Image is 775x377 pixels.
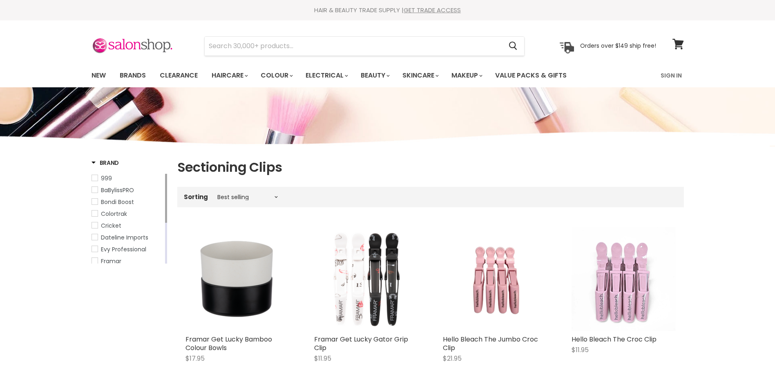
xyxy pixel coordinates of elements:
[404,6,461,14] a: GET TRADE ACCESS
[580,42,656,49] p: Orders over $149 ship free!
[101,174,112,182] span: 999
[355,67,395,84] a: Beauty
[572,345,589,355] span: $11.95
[92,186,163,195] a: BaBylissPRO
[101,245,146,253] span: Evy Professional
[101,257,121,265] span: Framar
[443,354,462,363] span: $21.95
[503,37,524,55] button: Search
[396,67,444,84] a: Skincare
[489,67,573,84] a: Value Packs & Gifts
[114,67,152,84] a: Brands
[443,335,538,353] a: Hello Bleach The Jumbo Croc Clip
[85,64,614,87] ul: Main menu
[177,159,684,176] h1: Sectioning Clips
[656,67,687,84] a: Sign In
[204,36,525,56] form: Product
[92,245,163,254] a: Evy Professional
[572,335,657,344] a: Hello Bleach The Croc Clip
[92,257,163,266] a: Framar
[184,193,208,200] label: Sorting
[92,221,163,230] a: Cricket
[85,67,112,84] a: New
[154,67,204,84] a: Clearance
[443,227,547,331] img: Hello Bleach The Jumbo Croc Clip
[255,67,298,84] a: Colour
[185,354,205,363] span: $17.95
[81,64,694,87] nav: Main
[92,174,163,183] a: 999
[101,186,134,194] span: BaBylissPRO
[314,335,408,353] a: Framar Get Lucky Gator Grip Clip
[101,233,148,242] span: Dateline Imports
[314,227,418,331] img: Framar Get Lucky Gator Grip Clip
[185,335,272,353] a: Framar Get Lucky Bamboo Colour Bowls
[92,159,119,167] h3: Brand
[101,198,134,206] span: Bondi Boost
[205,37,503,55] input: Search
[572,227,676,331] img: Hello Bleach The Croc Clip
[101,222,121,230] span: Cricket
[101,210,127,218] span: Colortrak
[205,67,253,84] a: Haircare
[92,233,163,242] a: Dateline Imports
[92,209,163,218] a: Colortrak
[299,67,353,84] a: Electrical
[314,354,331,363] span: $11.95
[81,6,694,14] div: HAIR & BEAUTY TRADE SUPPLY |
[445,67,487,84] a: Makeup
[92,197,163,206] a: Bondi Boost
[185,227,290,331] img: Framar Get Lucky Bamboo Colour Bowls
